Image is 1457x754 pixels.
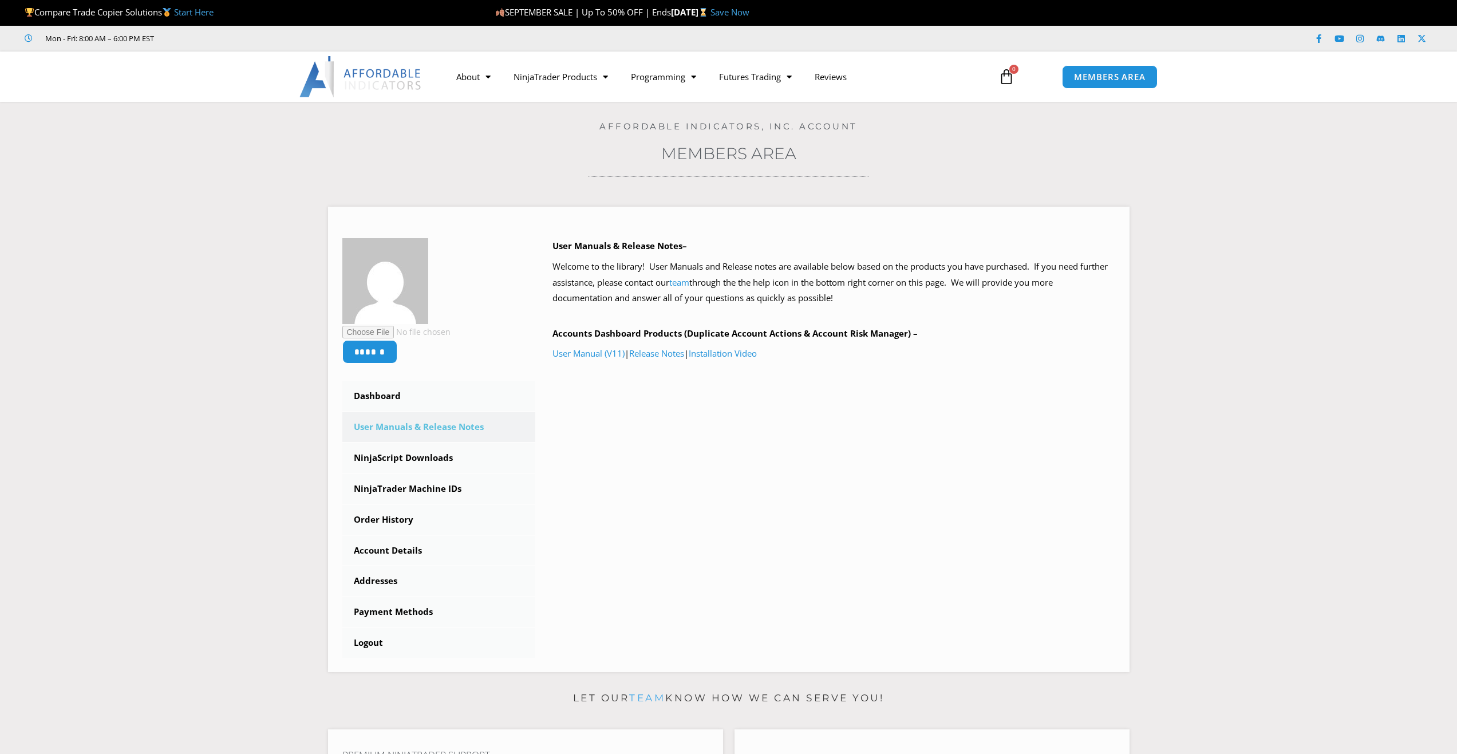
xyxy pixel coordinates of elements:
img: ⌛ [699,8,708,17]
a: team [669,277,689,288]
img: 2aecd2f530933ac4d7d66a232d61f6a8435cfd1cbe7ea7bda943c34f7188318a [342,238,428,324]
p: | | [552,346,1115,362]
a: Save Now [710,6,749,18]
a: Installation Video [689,348,757,359]
a: User Manual (V11) [552,348,625,359]
img: LogoAI | Affordable Indicators – NinjaTrader [299,56,423,97]
a: Logout [342,628,536,658]
p: Let our know how we can serve you! [328,689,1130,708]
b: Accounts Dashboard Products (Duplicate Account Actions & Account Risk Manager) – [552,327,918,339]
span: 0 [1009,65,1018,74]
a: About [445,64,502,90]
iframe: Customer reviews powered by Trustpilot [170,33,342,44]
b: User Manuals & Release Notes– [552,240,687,251]
a: NinjaTrader Products [502,64,619,90]
a: Affordable Indicators, Inc. Account [599,121,858,132]
a: Members Area [661,144,796,163]
a: Addresses [342,566,536,596]
img: 🍂 [496,8,504,17]
a: Start Here [174,6,214,18]
a: Programming [619,64,708,90]
a: team [629,692,665,704]
a: Account Details [342,536,536,566]
span: SEPTEMBER SALE | Up To 50% OFF | Ends [495,6,671,18]
img: 🏆 [25,8,34,17]
a: Release Notes [629,348,684,359]
a: NinjaTrader Machine IDs [342,474,536,504]
strong: [DATE] [671,6,710,18]
a: 0 [981,60,1032,93]
a: Payment Methods [342,597,536,627]
a: Dashboard [342,381,536,411]
span: Mon - Fri: 8:00 AM – 6:00 PM EST [42,31,154,45]
a: Futures Trading [708,64,803,90]
img: 🥇 [163,8,171,17]
nav: Account pages [342,381,536,658]
a: Order History [342,505,536,535]
nav: Menu [445,64,985,90]
a: MEMBERS AREA [1062,65,1158,89]
span: Compare Trade Copier Solutions [25,6,214,18]
p: Welcome to the library! User Manuals and Release notes are available below based on the products ... [552,259,1115,307]
a: User Manuals & Release Notes [342,412,536,442]
a: NinjaScript Downloads [342,443,536,473]
span: MEMBERS AREA [1074,73,1146,81]
a: Reviews [803,64,858,90]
